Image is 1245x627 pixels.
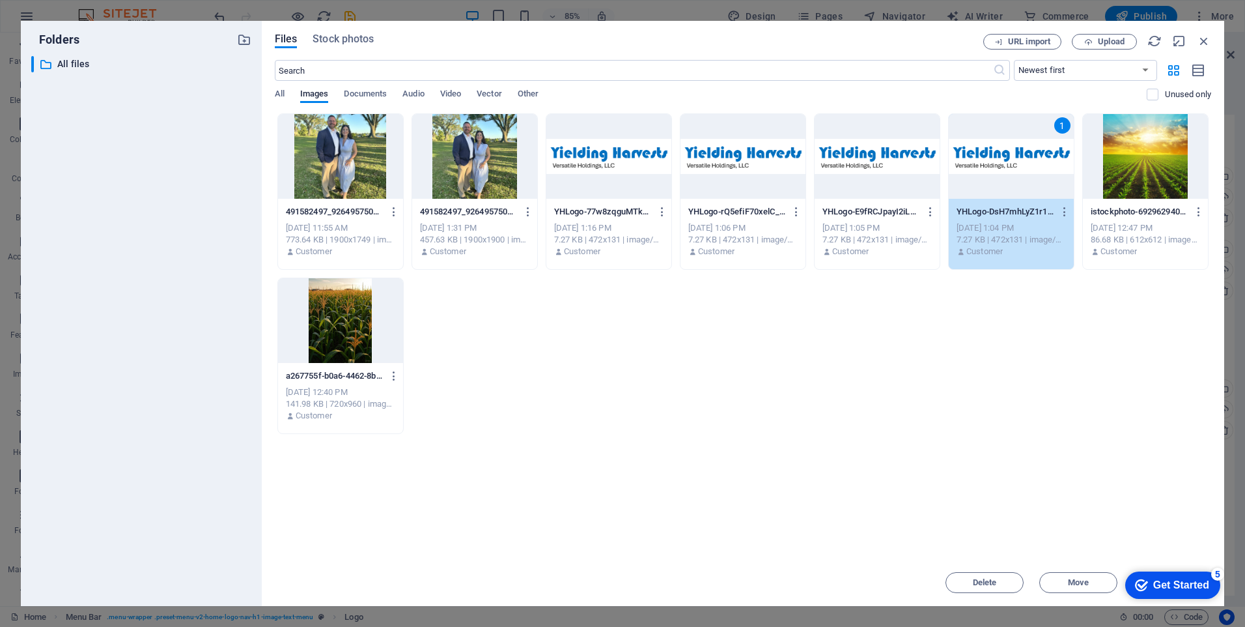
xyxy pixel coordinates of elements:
[957,234,1066,246] div: 7.27 KB | 472x131 | image/png
[440,86,461,104] span: Video
[296,410,332,422] p: Customer
[1147,34,1162,48] i: Reload
[286,386,395,398] div: [DATE] 12:40 PM
[10,7,105,34] div: Get Started 5 items remaining, 0% complete
[420,206,518,218] p: 491582497_9264957503626686_5259837547123662800_n-x-eCMrBoeRXRb-siNFoVeQ.jpg
[1068,579,1089,587] span: Move
[344,86,387,104] span: Documents
[966,246,1003,257] p: Customer
[1039,572,1117,593] button: Move
[300,86,329,104] span: Images
[275,86,285,104] span: All
[1165,89,1211,100] p: Displays only files that are not in use on the website. Files added during this session can still...
[688,222,798,234] div: [DATE] 1:06 PM
[554,206,652,218] p: YHLogo-77w8zqguMTkJW2AihtdtyQ.png
[688,206,786,218] p: YHLogo-rQ5efiF70xelC_9qNNb3dA.png
[31,56,34,72] div: ​
[957,206,1054,218] p: YHLogo-DsH7mhLyZ1r1zMAr9ZXNRw.png
[96,3,109,16] div: 5
[1091,222,1200,234] div: [DATE] 12:47 PM
[688,234,798,246] div: 7.27 KB | 472x131 | image/png
[1091,206,1188,218] p: istockphoto-692962940-612x612-Lv2xStJ4fEkNvT-RkZv_jw.jpg
[832,246,869,257] p: Customer
[554,222,664,234] div: [DATE] 1:16 PM
[822,222,932,234] div: [DATE] 1:05 PM
[1197,34,1211,48] i: Close
[286,222,395,234] div: [DATE] 11:55 AM
[286,234,395,246] div: 773.64 KB | 1900x1749 | image/jpeg
[698,246,734,257] p: Customer
[554,234,664,246] div: 7.27 KB | 472x131 | image/png
[286,370,384,382] p: a267755f-b0a6-4462-8b39-f6b83ac97631-W2hJ4CK6YQwPIGKSRtR8Qw.jpg
[402,86,424,104] span: Audio
[313,31,374,47] span: Stock photos
[983,34,1061,50] button: URL import
[945,572,1024,593] button: Delete
[1098,38,1125,46] span: Upload
[822,234,932,246] div: 7.27 KB | 472x131 | image/png
[1072,34,1137,50] button: Upload
[822,206,920,218] p: YHLogo-E9fRCJpayI2iLocX00h2Fw.png
[286,398,395,410] div: 141.98 KB | 720x960 | image/jpeg
[477,86,502,104] span: Vector
[38,14,94,26] div: Get Started
[275,31,298,47] span: Files
[430,246,466,257] p: Customer
[237,33,251,47] i: Create new folder
[518,86,539,104] span: Other
[420,234,529,246] div: 457.63 KB | 1900x1900 | image/jpeg
[1091,234,1200,246] div: 86.68 KB | 612x612 | image/jpeg
[1008,38,1050,46] span: URL import
[296,246,332,257] p: Customer
[1100,246,1137,257] p: Customer
[31,31,79,48] p: Folders
[275,60,993,81] input: Search
[57,57,227,72] p: All files
[286,206,384,218] p: 491582497_9264957503626686_5259837547123662800_n-xJJAjOOp-6PMMfE4g6H5Vg.jpg
[1054,117,1070,134] div: 1
[564,246,600,257] p: Customer
[957,222,1066,234] div: [DATE] 1:04 PM
[420,222,529,234] div: [DATE] 1:31 PM
[973,579,997,587] span: Delete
